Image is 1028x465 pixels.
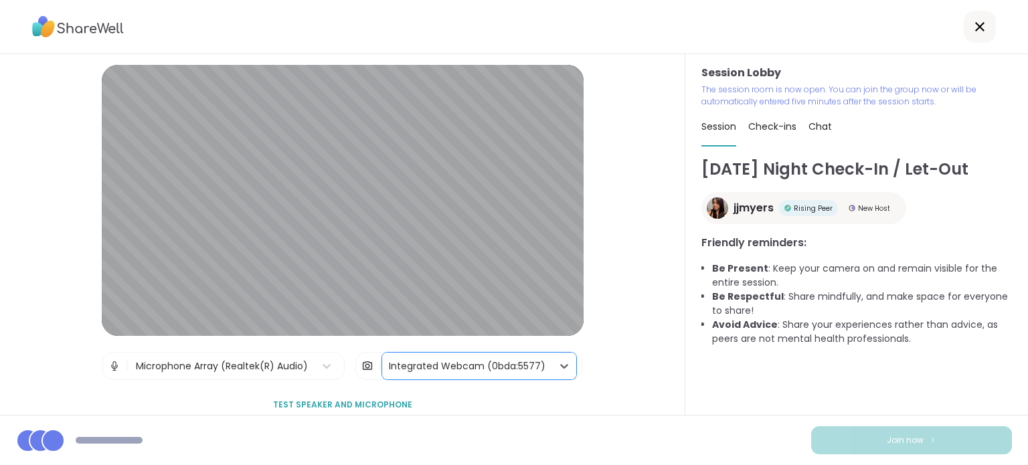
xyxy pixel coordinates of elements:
button: Test speaker and microphone [268,391,418,419]
button: Join now [811,426,1012,454]
span: | [379,353,382,379]
div: Microphone Array (Realtek(R) Audio) [136,359,308,373]
span: Test speaker and microphone [273,399,412,411]
span: Check-ins [748,120,796,133]
img: ShareWell Logo [32,11,124,42]
b: Be Present [712,262,768,275]
span: jjmyers [734,200,774,216]
img: ShareWell Logomark [929,436,937,444]
span: Join now [887,434,924,446]
span: New Host [858,203,890,213]
a: jjmyersjjmyersRising PeerRising PeerNew HostNew Host [701,192,906,224]
img: Microphone [108,353,120,379]
b: Avoid Advice [712,318,778,331]
div: Integrated Webcam (0bda:5577) [389,359,545,373]
span: Session [701,120,736,133]
span: Chat [808,120,832,133]
img: New Host [849,205,855,211]
span: | [126,353,129,379]
h3: Friendly reminders: [701,235,1012,251]
b: Be Respectful [712,290,784,303]
span: Rising Peer [794,203,833,213]
img: Rising Peer [784,205,791,211]
h1: [DATE] Night Check-In / Let-Out [701,157,1012,181]
li: : Share mindfully, and make space for everyone to share! [712,290,1012,318]
img: jjmyers [707,197,728,219]
h3: Session Lobby [701,65,1012,81]
li: : Keep your camera on and remain visible for the entire session. [712,262,1012,290]
p: The session room is now open. You can join the group now or will be automatically entered five mi... [701,84,1012,108]
li: : Share your experiences rather than advice, as peers are not mental health professionals. [712,318,1012,346]
img: Camera [361,353,373,379]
